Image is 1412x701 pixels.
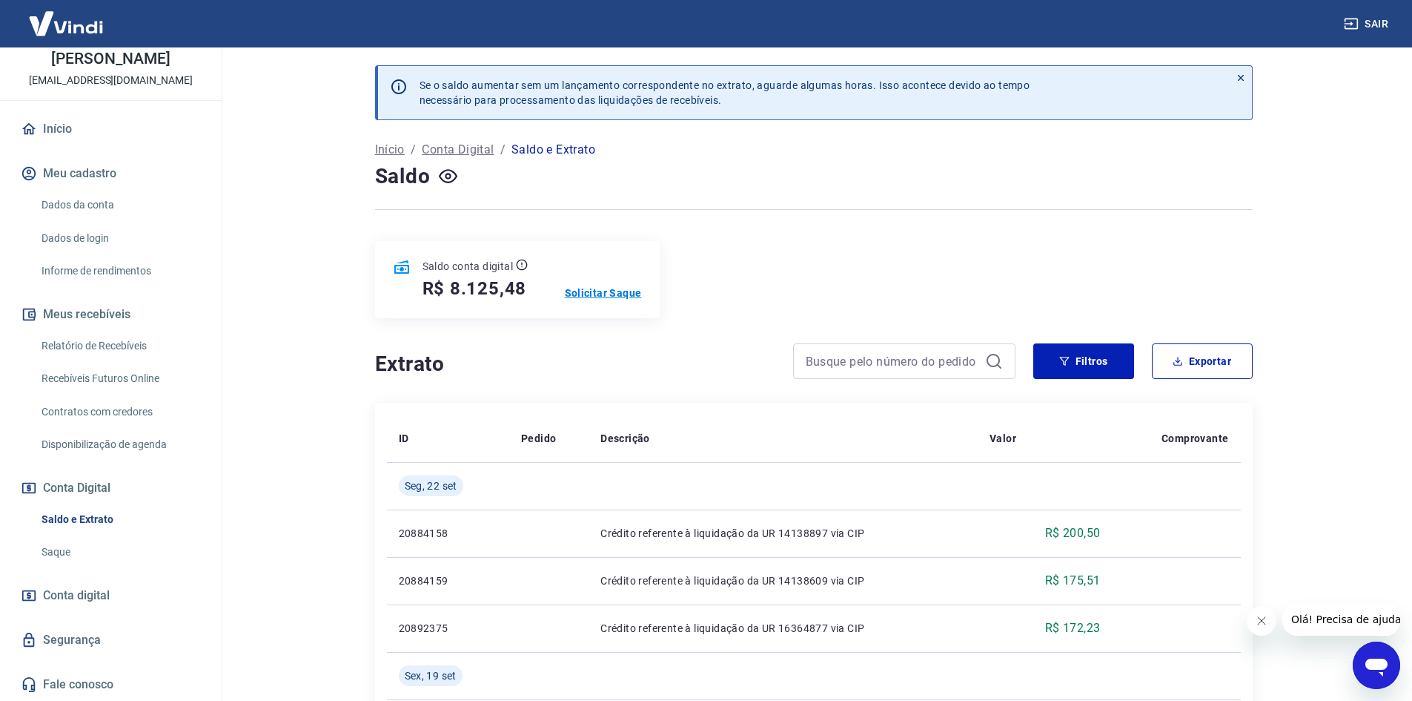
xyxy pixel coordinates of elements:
p: Saldo e Extrato [511,141,595,159]
p: R$ 175,51 [1045,572,1101,590]
p: / [411,141,416,159]
p: Comprovante [1161,431,1228,446]
span: Olá! Precisa de ajuda? [9,10,125,22]
a: Saldo e Extrato [36,504,204,535]
p: Descrição [600,431,650,446]
button: Meu cadastro [18,157,204,190]
h4: Saldo [375,162,431,191]
iframe: Message from company [1282,603,1400,636]
p: R$ 200,50 [1045,524,1101,542]
a: Início [18,113,204,145]
a: Recebíveis Futuros Online [36,363,204,394]
p: ID [399,431,409,446]
a: Disponibilização de agenda [36,430,204,460]
input: Busque pelo número do pedido [806,350,979,372]
p: Crédito referente à liquidação da UR 16364877 via CIP [600,621,966,636]
h5: R$ 8.125,48 [422,277,527,300]
iframe: Button to launch messaging window [1353,642,1400,689]
p: [EMAIL_ADDRESS][DOMAIN_NAME] [29,73,193,88]
a: Solicitar Saque [565,286,642,300]
a: Saque [36,537,204,567]
p: Crédito referente à liquidação da UR 14138897 via CIP [600,526,966,541]
a: Segurança [18,624,204,656]
img: Vindi [18,1,114,46]
a: Informe de rendimentos [36,256,204,286]
p: Saldo conta digital [422,259,514,274]
a: Relatório de Recebíveis [36,331,204,361]
p: / [500,141,506,159]
a: Fale conosco [18,668,204,701]
h4: Extrato [375,349,775,379]
button: Filtros [1033,343,1134,379]
a: Início [375,141,405,159]
a: Conta Digital [422,141,494,159]
span: Conta digital [43,585,110,606]
p: 20884158 [399,526,497,541]
button: Exportar [1152,343,1253,379]
a: Dados da conta [36,190,204,220]
p: Valor [990,431,1016,446]
button: Meus recebíveis [18,298,204,331]
p: Pedido [521,431,556,446]
span: Seg, 22 set [405,478,457,493]
a: Contratos com credores [36,397,204,427]
a: Dados de login [36,223,204,254]
p: [PERSON_NAME] [51,51,170,67]
p: Se o saldo aumentar sem um lançamento correspondente no extrato, aguarde algumas horas. Isso acon... [420,78,1030,108]
span: Sex, 19 set [405,668,457,683]
button: Conta Digital [18,472,204,504]
p: 20892375 [399,621,497,636]
button: Sair [1341,10,1394,38]
iframe: Close message [1247,606,1276,636]
p: 20884159 [399,573,497,588]
p: R$ 172,23 [1045,619,1101,637]
p: Crédito referente à liquidação da UR 14138609 via CIP [600,573,966,588]
a: Conta digital [18,579,204,612]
